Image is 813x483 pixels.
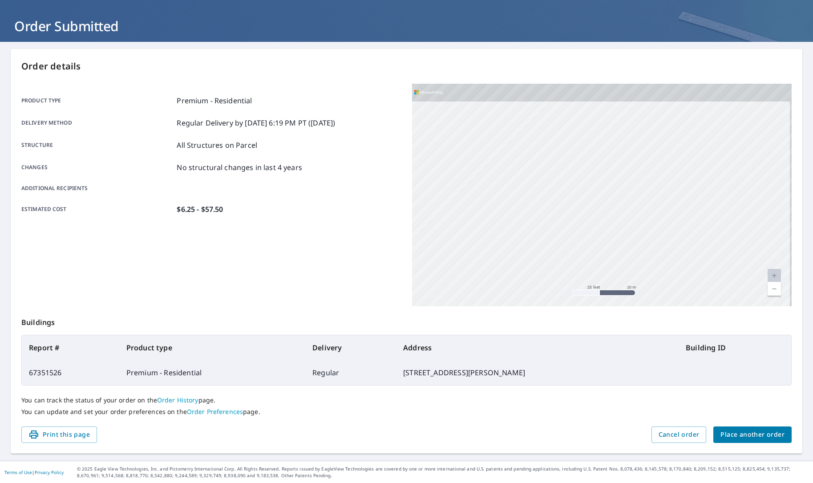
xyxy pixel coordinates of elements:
p: $6.25 - $57.50 [177,204,223,215]
a: Current Level 20, Zoom In Disabled [768,269,781,282]
button: Cancel order [651,426,707,443]
p: You can update and set your order preferences on the page. [21,408,792,416]
p: Delivery method [21,118,173,128]
td: [STREET_ADDRESS][PERSON_NAME] [396,360,679,385]
p: Regular Delivery by [DATE] 6:19 PM PT ([DATE]) [177,118,335,128]
p: © 2025 Eagle View Technologies, Inc. and Pictometry International Corp. All Rights Reserved. Repo... [77,466,809,479]
a: Current Level 20, Zoom Out [768,282,781,296]
p: You can track the status of your order on the page. [21,396,792,404]
a: Privacy Policy [35,469,64,475]
a: Order History [157,396,198,404]
th: Building ID [679,335,791,360]
p: Additional recipients [21,184,173,192]
p: Premium - Residential [177,95,252,106]
th: Delivery [305,335,396,360]
a: Terms of Use [4,469,32,475]
p: All Structures on Parcel [177,140,257,150]
p: Structure [21,140,173,150]
td: 67351526 [22,360,119,385]
p: Changes [21,162,173,173]
p: Buildings [21,306,792,335]
button: Print this page [21,426,97,443]
td: Regular [305,360,396,385]
td: Premium - Residential [119,360,305,385]
p: Estimated cost [21,204,173,215]
th: Report # [22,335,119,360]
p: No structural changes in last 4 years [177,162,302,173]
h1: Order Submitted [11,17,802,35]
span: Cancel order [659,429,700,440]
a: Order Preferences [187,407,243,416]
p: | [4,470,64,475]
th: Address [396,335,679,360]
button: Place another order [713,426,792,443]
p: Product type [21,95,173,106]
th: Product type [119,335,305,360]
span: Place another order [720,429,785,440]
span: Print this page [28,429,90,440]
p: Order details [21,60,792,73]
